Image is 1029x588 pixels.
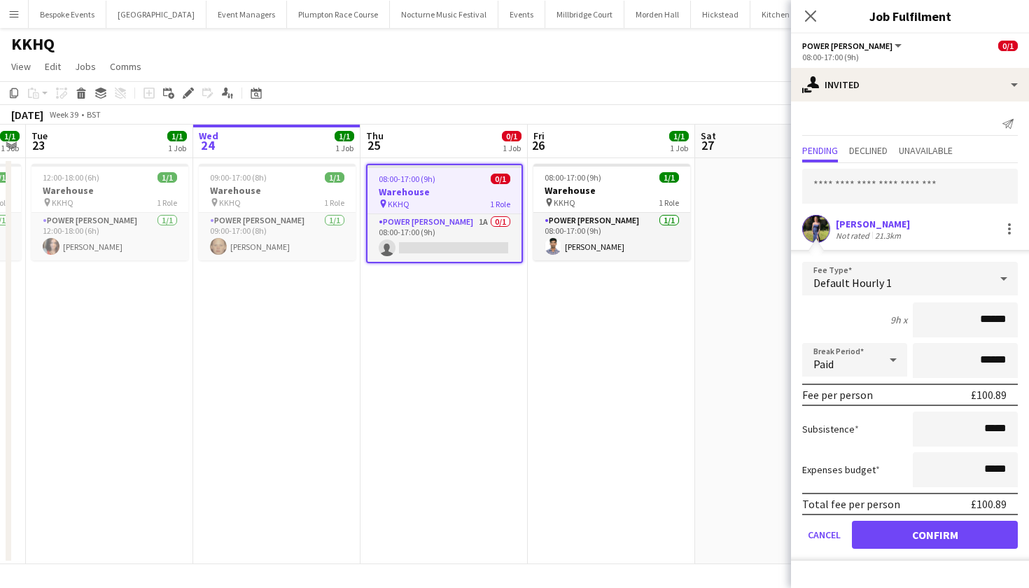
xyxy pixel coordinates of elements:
[104,57,147,76] a: Comms
[6,57,36,76] a: View
[533,184,690,197] h3: Warehouse
[490,199,510,209] span: 1 Role
[750,1,801,28] button: Kitchen
[364,137,384,153] span: 25
[971,388,1007,402] div: £100.89
[199,213,356,260] app-card-role: Power [PERSON_NAME]1/109:00-17:00 (8h)[PERSON_NAME]
[366,129,384,142] span: Thu
[836,218,910,230] div: [PERSON_NAME]
[31,164,188,260] app-job-card: 12:00-18:00 (6h)1/1Warehouse KKHQ1 RolePower [PERSON_NAME]1/112:00-18:00 (6h)[PERSON_NAME]
[531,137,545,153] span: 26
[366,164,523,263] app-job-card: 08:00-17:00 (9h)0/1Warehouse KKHQ1 RolePower [PERSON_NAME]1A0/108:00-17:00 (9h)
[503,143,521,153] div: 1 Job
[11,60,31,73] span: View
[813,357,834,371] span: Paid
[157,197,177,208] span: 1 Role
[210,172,267,183] span: 09:00-17:00 (8h)
[39,57,66,76] a: Edit
[106,1,206,28] button: [GEOGRAPHIC_DATA]
[75,60,96,73] span: Jobs
[701,129,716,142] span: Sat
[11,108,43,122] div: [DATE]
[11,34,55,55] h1: KKHQ
[971,497,1007,511] div: £100.89
[802,463,880,476] label: Expenses budget
[899,146,953,155] span: Unavailable
[691,1,750,28] button: Hickstead
[670,143,688,153] div: 1 Job
[168,143,186,153] div: 1 Job
[545,1,624,28] button: Millbridge Court
[802,521,846,549] button: Cancel
[52,197,73,208] span: KKHQ
[533,164,690,260] app-job-card: 08:00-17:00 (9h)1/1Warehouse KKHQ1 RolePower [PERSON_NAME]1/108:00-17:00 (9h)[PERSON_NAME]
[43,172,99,183] span: 12:00-18:00 (6h)
[533,129,545,142] span: Fri
[791,68,1029,101] div: Invited
[31,129,48,142] span: Tue
[324,197,344,208] span: 1 Role
[699,137,716,153] span: 27
[46,109,81,120] span: Week 39
[335,131,354,141] span: 1/1
[802,388,873,402] div: Fee per person
[491,174,510,184] span: 0/1
[367,214,521,262] app-card-role: Power [PERSON_NAME]1A0/108:00-17:00 (9h)
[498,1,545,28] button: Events
[802,146,838,155] span: Pending
[199,164,356,260] app-job-card: 09:00-17:00 (8h)1/1Warehouse KKHQ1 RolePower [PERSON_NAME]1/109:00-17:00 (8h)[PERSON_NAME]
[890,314,907,326] div: 9h x
[325,172,344,183] span: 1/1
[813,276,892,290] span: Default Hourly 1
[219,197,241,208] span: KKHQ
[367,185,521,198] h3: Warehouse
[791,7,1029,25] h3: Job Fulfilment
[852,521,1018,549] button: Confirm
[1,143,19,153] div: 1 Job
[802,52,1018,62] div: 08:00-17:00 (9h)
[554,197,575,208] span: KKHQ
[167,131,187,141] span: 1/1
[849,146,888,155] span: Declined
[197,137,218,153] span: 24
[87,109,101,120] div: BST
[998,41,1018,51] span: 0/1
[199,129,218,142] span: Wed
[31,213,188,260] app-card-role: Power [PERSON_NAME]1/112:00-18:00 (6h)[PERSON_NAME]
[31,184,188,197] h3: Warehouse
[45,60,61,73] span: Edit
[659,172,679,183] span: 1/1
[659,197,679,208] span: 1 Role
[669,131,689,141] span: 1/1
[335,143,353,153] div: 1 Job
[390,1,498,28] button: Nocturne Music Festival
[157,172,177,183] span: 1/1
[802,41,892,51] span: Power Porter
[802,41,904,51] button: Power [PERSON_NAME]
[287,1,390,28] button: Plumpton Race Course
[624,1,691,28] button: Morden Hall
[545,172,601,183] span: 08:00-17:00 (9h)
[502,131,521,141] span: 0/1
[872,230,904,241] div: 21.3km
[388,199,409,209] span: KKHQ
[199,184,356,197] h3: Warehouse
[29,1,106,28] button: Bespoke Events
[379,174,435,184] span: 08:00-17:00 (9h)
[802,497,900,511] div: Total fee per person
[69,57,101,76] a: Jobs
[836,230,872,241] div: Not rated
[29,137,48,153] span: 23
[802,423,859,435] label: Subsistence
[533,213,690,260] app-card-role: Power [PERSON_NAME]1/108:00-17:00 (9h)[PERSON_NAME]
[206,1,287,28] button: Event Managers
[110,60,141,73] span: Comms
